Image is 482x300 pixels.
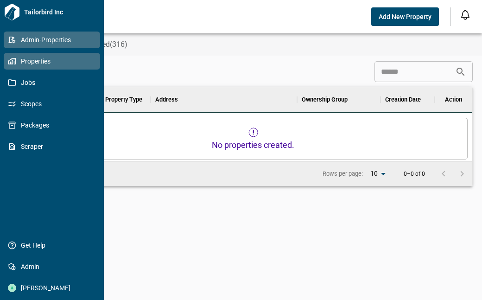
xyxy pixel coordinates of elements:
a: Properties [4,53,100,70]
span: Admin [16,262,91,271]
button: Open notification feed [458,7,473,22]
span: Properties [16,57,91,66]
div: Action [445,87,462,113]
div: Ownership Group [297,87,381,113]
span: [PERSON_NAME] [16,283,91,293]
div: Address [151,87,297,113]
a: Scopes [4,96,100,112]
a: Packages [4,117,100,134]
button: Add New Property [371,7,439,26]
span: Scraper [16,142,91,151]
div: Address [155,87,178,113]
a: Admin [4,258,100,275]
span: Admin-Properties [16,35,91,45]
div: Property Type [105,87,142,113]
span: Get Help [16,241,91,250]
p: Rows per page: [323,170,363,178]
span: Packages [16,121,91,130]
span: Jobs [16,78,91,87]
div: Property Type [101,87,151,113]
div: Action [435,87,472,113]
span: Tailorbird Inc [20,7,100,17]
span: Scopes [16,99,91,109]
span: Add New Property [379,12,431,21]
a: Jobs [4,74,100,91]
span: Archived(316) [82,40,127,49]
div: 10 [367,167,389,180]
a: Scraper [4,138,100,155]
div: Ownership Group [302,87,348,113]
a: Admin-Properties [4,32,100,48]
div: base tabs [24,33,482,56]
div: Creation Date [381,87,435,113]
p: 0–0 of 0 [404,171,425,177]
div: Creation Date [385,87,421,113]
